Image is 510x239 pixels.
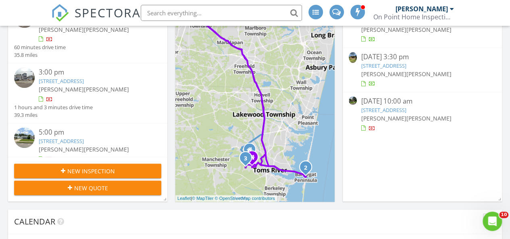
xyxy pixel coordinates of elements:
img: streetview [349,96,357,104]
div: [PERSON_NAME] [396,5,448,13]
span: [PERSON_NAME] [84,85,129,93]
a: [STREET_ADDRESS] [39,137,84,145]
div: 1005 Jamaica Blvd, Toms River New Jersey 08757 [250,149,254,154]
div: 5:00 pm [39,127,149,137]
a: Leaflet [177,196,191,201]
span: New Inspection [67,167,115,175]
input: Search everything... [141,5,302,21]
span: [PERSON_NAME] [361,114,406,122]
img: streetview [14,67,35,88]
div: 60 minutes drive time [14,44,66,51]
a: © OpenStreetMap contributors [215,196,275,201]
a: [STREET_ADDRESS] [361,106,406,114]
span: [PERSON_NAME] [39,85,84,93]
div: 63 Farragut Ave, Seaside Park, NJ 08752 [306,167,310,172]
span: 10 [499,212,508,218]
span: [PERSON_NAME] [361,70,406,78]
button: New Quote [14,181,161,195]
button: New Inspection [14,164,161,178]
span: [PERSON_NAME] [406,26,451,33]
a: 5:00 pm [STREET_ADDRESS] [PERSON_NAME][PERSON_NAME] 23 minutes drive time 12.3 miles [14,127,161,179]
span: SPECTORA [75,4,141,21]
a: [STREET_ADDRESS] [361,62,406,69]
a: © MapTiler [192,196,214,201]
div: 1 hours and 3 minutes drive time [14,104,93,111]
div: [DATE] 10:00 am [361,96,483,106]
span: [PERSON_NAME] [84,145,129,153]
img: The Best Home Inspection Software - Spectora [51,4,69,22]
div: Toms River New Jersey 08757 [252,157,257,162]
div: 39.3 miles [14,111,93,119]
div: | [175,195,277,202]
span: [PERSON_NAME] [406,114,451,122]
img: streetview [14,127,35,148]
span: [PERSON_NAME] [39,145,84,153]
div: 3:00 pm [39,67,149,77]
img: 9325060%2Fcover_photos%2Fb3wqIUJKZIzaaNkMLCXj%2Fsmall.jpeg [349,52,357,63]
span: Calendar [14,216,55,227]
div: [DATE] 3:30 pm [361,52,483,62]
a: SPECTORA [51,11,141,28]
span: [PERSON_NAME] [39,26,84,33]
div: On Point Home Inspection Services [373,13,454,21]
a: 10:00 am [STREET_ADDRESS] [PERSON_NAME][PERSON_NAME] 60 minutes drive time 35.8 miles [14,7,161,59]
span: [PERSON_NAME] [84,26,129,33]
i: 3 [244,156,247,161]
a: [STREET_ADDRESS] [39,77,84,85]
i: 2 [304,165,307,170]
span: [PERSON_NAME] [406,70,451,78]
div: 18 Westport Dr, Toms River, NJ 08757 [246,158,250,162]
iframe: Intercom live chat [483,212,502,231]
a: 3:00 pm [STREET_ADDRESS] [PERSON_NAME][PERSON_NAME] 1 hours and 3 minutes drive time 39.3 miles [14,67,161,119]
div: 35.8 miles [14,51,66,59]
a: [DATE] 10:00 am [STREET_ADDRESS] [PERSON_NAME][PERSON_NAME] [349,96,496,132]
a: [DATE] 3:30 pm [STREET_ADDRESS] [PERSON_NAME][PERSON_NAME] [349,52,496,88]
span: [PERSON_NAME] [361,26,406,33]
span: New Quote [74,184,108,192]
